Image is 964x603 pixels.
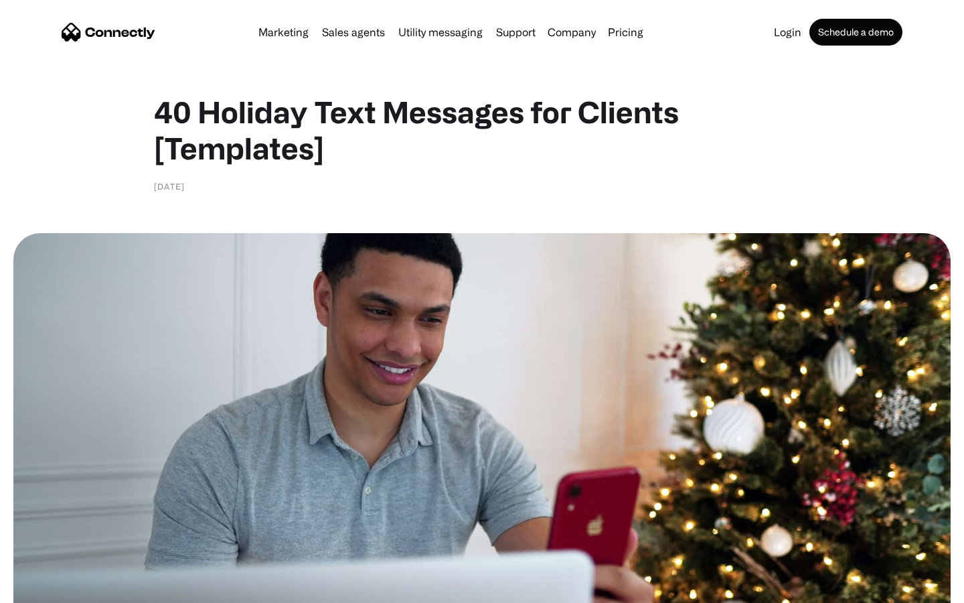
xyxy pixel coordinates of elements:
aside: Language selected: English [13,580,80,598]
a: Utility messaging [393,27,488,38]
a: Sales agents [317,27,390,38]
div: [DATE] [154,180,185,193]
h1: 40 Holiday Text Messages for Clients [Templates] [154,94,810,166]
a: Marketing [253,27,314,38]
ul: Language list [27,580,80,598]
a: Pricing [602,27,649,38]
a: Support [491,27,541,38]
div: Company [548,23,596,42]
a: Schedule a demo [809,19,902,46]
a: Login [769,27,807,38]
